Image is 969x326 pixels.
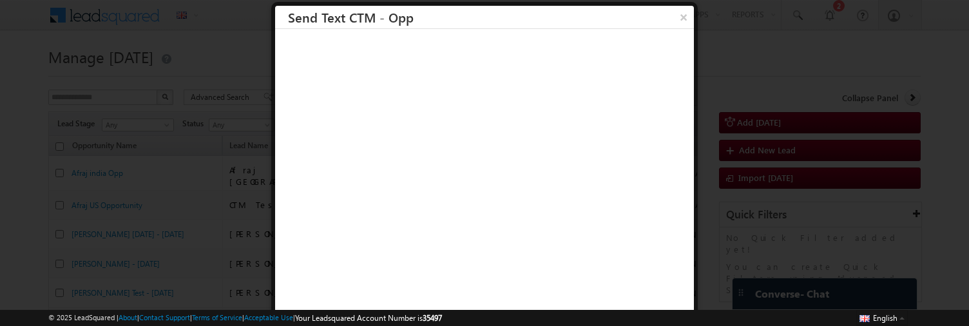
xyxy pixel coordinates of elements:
[423,313,442,323] span: 35497
[288,6,694,28] h3: Send Text CTM - Opp
[192,313,242,321] a: Terms of Service
[856,310,908,325] button: English
[48,312,442,324] span: © 2025 LeadSquared | | | | |
[244,313,293,321] a: Acceptable Use
[119,313,137,321] a: About
[673,6,694,28] button: ×
[139,313,190,321] a: Contact Support
[873,313,897,323] span: English
[295,313,442,323] span: Your Leadsquared Account Number is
